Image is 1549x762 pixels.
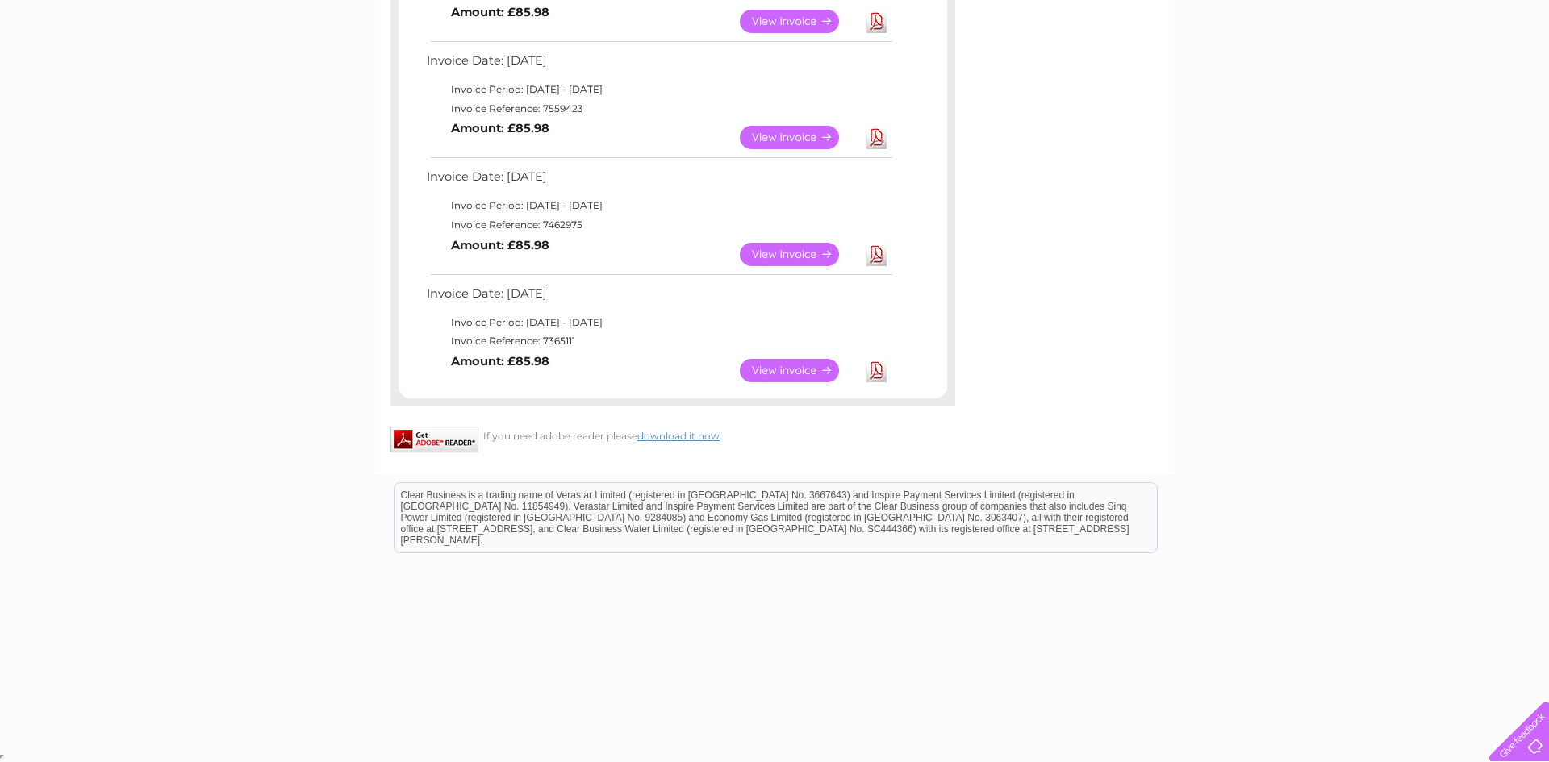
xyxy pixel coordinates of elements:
[390,427,955,442] div: If you need adobe reader please .
[637,430,720,442] a: download it now
[451,238,549,252] b: Amount: £85.98
[740,243,858,266] a: View
[1409,69,1432,81] a: Blog
[1245,8,1356,28] a: 0333 014 3131
[423,331,895,351] td: Invoice Reference: 7365111
[423,50,895,80] td: Invoice Date: [DATE]
[54,42,136,91] img: logo.png
[451,354,549,369] b: Amount: £85.98
[423,99,895,119] td: Invoice Reference: 7559423
[866,359,887,382] a: Download
[1496,69,1534,81] a: Log out
[1305,69,1341,81] a: Energy
[1442,69,1481,81] a: Contact
[740,10,858,33] a: View
[1265,69,1296,81] a: Water
[866,243,887,266] a: Download
[423,215,895,235] td: Invoice Reference: 7462975
[1351,69,1399,81] a: Telecoms
[423,313,895,332] td: Invoice Period: [DATE] - [DATE]
[451,121,549,135] b: Amount: £85.98
[423,196,895,215] td: Invoice Period: [DATE] - [DATE]
[451,5,549,19] b: Amount: £85.98
[423,166,895,196] td: Invoice Date: [DATE]
[423,80,895,99] td: Invoice Period: [DATE] - [DATE]
[395,9,1157,78] div: Clear Business is a trading name of Verastar Limited (registered in [GEOGRAPHIC_DATA] No. 3667643...
[423,283,895,313] td: Invoice Date: [DATE]
[866,126,887,149] a: Download
[866,10,887,33] a: Download
[740,126,858,149] a: View
[740,359,858,382] a: View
